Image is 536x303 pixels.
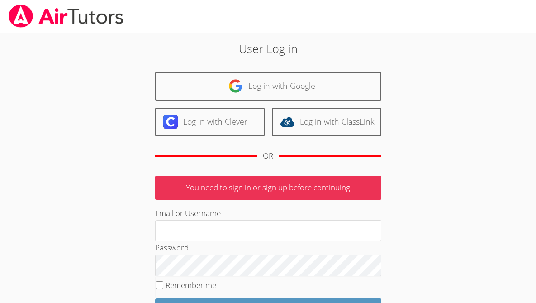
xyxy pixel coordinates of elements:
[8,5,124,28] img: airtutors_banner-c4298cdbf04f3fff15de1276eac7730deb9818008684d7c2e4769d2f7ddbe033.png
[280,115,294,129] img: classlink-logo-d6bb404cc1216ec64c9a2012d9dc4662098be43eaf13dc465df04b49fa7ab582.svg
[155,72,381,101] a: Log in with Google
[155,208,221,218] label: Email or Username
[263,149,273,163] div: OR
[123,40,413,57] h2: User Log in
[155,176,381,200] p: You need to sign in or sign up before continuing
[155,242,189,253] label: Password
[155,108,265,136] a: Log in with Clever
[228,79,243,93] img: google-logo-50288ca7cdecda66e5e0955fdab243c47b7ad437acaf1139b6f446037453330a.svg
[163,115,178,129] img: clever-logo-6eab21bc6e7a338710f1a6ff85c0baf02591cd810cc4098c63d3a4b26e2feb20.svg
[272,108,381,136] a: Log in with ClassLink
[166,280,216,290] label: Remember me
